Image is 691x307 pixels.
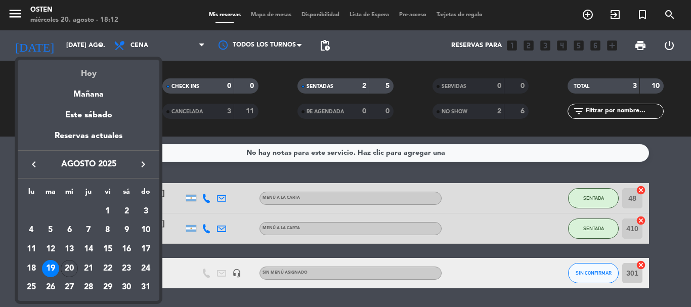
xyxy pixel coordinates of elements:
[117,186,137,202] th: sábado
[22,186,41,202] th: lunes
[80,260,97,277] div: 21
[23,279,40,296] div: 25
[117,221,137,240] td: 9 de agosto de 2025
[80,241,97,258] div: 14
[99,222,116,239] div: 8
[99,241,116,258] div: 15
[41,278,60,297] td: 26 de agosto de 2025
[117,202,137,221] td: 2 de agosto de 2025
[98,202,117,221] td: 1 de agosto de 2025
[60,278,79,297] td: 27 de agosto de 2025
[79,278,98,297] td: 28 de agosto de 2025
[136,278,155,297] td: 31 de agosto de 2025
[117,259,137,278] td: 23 de agosto de 2025
[61,222,78,239] div: 6
[136,221,155,240] td: 10 de agosto de 2025
[118,222,135,239] div: 9
[41,240,60,259] td: 12 de agosto de 2025
[98,240,117,259] td: 15 de agosto de 2025
[137,158,149,170] i: keyboard_arrow_right
[60,221,79,240] td: 6 de agosto de 2025
[61,260,78,277] div: 20
[42,260,59,277] div: 19
[23,260,40,277] div: 18
[118,203,135,220] div: 2
[61,279,78,296] div: 27
[136,186,155,202] th: domingo
[22,259,41,278] td: 18 de agosto de 2025
[60,240,79,259] td: 13 de agosto de 2025
[18,60,159,80] div: Hoy
[137,279,154,296] div: 31
[43,158,134,171] span: agosto 2025
[118,279,135,296] div: 30
[79,259,98,278] td: 21 de agosto de 2025
[79,221,98,240] td: 7 de agosto de 2025
[41,221,60,240] td: 5 de agosto de 2025
[137,260,154,277] div: 24
[99,260,116,277] div: 22
[98,278,117,297] td: 29 de agosto de 2025
[80,279,97,296] div: 28
[79,240,98,259] td: 14 de agosto de 2025
[137,222,154,239] div: 10
[23,222,40,239] div: 4
[22,202,98,221] td: AGO.
[60,186,79,202] th: miércoles
[42,241,59,258] div: 12
[136,240,155,259] td: 17 de agosto de 2025
[22,240,41,259] td: 11 de agosto de 2025
[134,158,152,171] button: keyboard_arrow_right
[42,222,59,239] div: 5
[99,203,116,220] div: 1
[61,241,78,258] div: 13
[23,241,40,258] div: 11
[136,259,155,278] td: 24 de agosto de 2025
[98,221,117,240] td: 8 de agosto de 2025
[22,278,41,297] td: 25 de agosto de 2025
[25,158,43,171] button: keyboard_arrow_left
[60,259,79,278] td: 20 de agosto de 2025
[137,203,154,220] div: 3
[42,279,59,296] div: 26
[41,186,60,202] th: martes
[80,222,97,239] div: 7
[41,259,60,278] td: 19 de agosto de 2025
[18,129,159,150] div: Reservas actuales
[118,260,135,277] div: 23
[79,186,98,202] th: jueves
[18,80,159,101] div: Mañana
[118,241,135,258] div: 16
[117,278,137,297] td: 30 de agosto de 2025
[137,241,154,258] div: 17
[28,158,40,170] i: keyboard_arrow_left
[99,279,116,296] div: 29
[98,186,117,202] th: viernes
[98,259,117,278] td: 22 de agosto de 2025
[136,202,155,221] td: 3 de agosto de 2025
[18,101,159,129] div: Este sábado
[117,240,137,259] td: 16 de agosto de 2025
[22,221,41,240] td: 4 de agosto de 2025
